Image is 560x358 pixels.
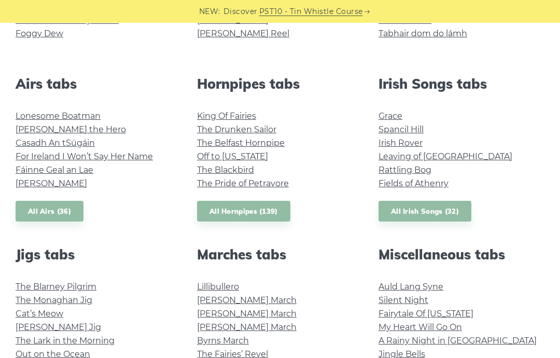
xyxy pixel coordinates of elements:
[16,165,93,175] a: Fáinne Geal an Lae
[199,6,220,18] span: NEW:
[379,76,544,92] h2: Irish Songs tabs
[197,111,256,121] a: King Of Fairies
[16,76,181,92] h2: Airs tabs
[197,246,363,263] h2: Marches tabs
[16,125,126,134] a: [PERSON_NAME] the Hero
[379,125,424,134] a: Spancil Hill
[197,15,269,25] a: [PERSON_NAME]
[197,309,297,319] a: [PERSON_NAME] March
[197,295,297,305] a: [PERSON_NAME] March
[16,178,87,188] a: [PERSON_NAME]
[379,178,449,188] a: Fields of Athenry
[379,29,467,38] a: Tabhair dom do lámh
[16,15,119,25] a: Star of the County Down
[16,111,101,121] a: Lonesome Boatman
[379,165,431,175] a: Rattling Bog
[197,125,276,134] a: The Drunken Sailor
[197,29,289,38] a: [PERSON_NAME] Reel
[379,282,443,292] a: Auld Lang Syne
[379,322,462,332] a: My Heart Will Go On
[16,246,181,263] h2: Jigs tabs
[16,336,115,346] a: The Lark in the Morning
[197,336,249,346] a: Byrns March
[16,295,92,305] a: The Monaghan Jig
[379,111,402,121] a: Grace
[223,6,258,18] span: Discover
[16,152,153,161] a: For Ireland I Won’t Say Her Name
[379,309,473,319] a: Fairytale Of [US_STATE]
[259,6,363,18] a: PST10 - Tin Whistle Course
[197,165,254,175] a: The Blackbird
[16,322,101,332] a: [PERSON_NAME] Jig
[16,201,83,222] a: All Airs (36)
[379,138,423,148] a: Irish Rover
[379,152,512,161] a: Leaving of [GEOGRAPHIC_DATA]
[197,201,290,222] a: All Hornpipes (139)
[197,178,289,188] a: The Pride of Petravore
[379,246,544,263] h2: Miscellaneous tabs
[379,15,431,25] a: Ievan Polkka
[379,336,537,346] a: A Rainy Night in [GEOGRAPHIC_DATA]
[16,29,63,38] a: Foggy Dew
[197,322,297,332] a: [PERSON_NAME] March
[197,152,268,161] a: Off to [US_STATE]
[16,138,95,148] a: Casadh An tSúgáin
[197,282,239,292] a: Lillibullero
[197,138,285,148] a: The Belfast Hornpipe
[16,282,96,292] a: The Blarney Pilgrim
[379,295,428,305] a: Silent Night
[379,201,471,222] a: All Irish Songs (32)
[197,76,363,92] h2: Hornpipes tabs
[16,309,63,319] a: Cat’s Meow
